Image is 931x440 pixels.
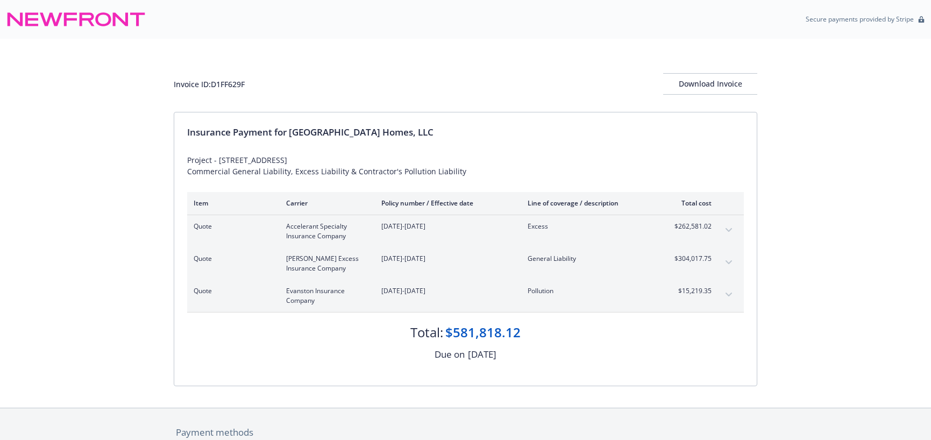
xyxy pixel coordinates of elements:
[286,254,364,273] span: [PERSON_NAME] Excess Insurance Company
[528,286,654,296] span: Pollution
[720,286,737,303] button: expand content
[410,323,443,342] div: Total:
[286,222,364,241] span: Accelerant Specialty Insurance Company
[187,125,744,139] div: Insurance Payment for [GEOGRAPHIC_DATA] Homes, LLC
[528,254,654,264] span: General Liability
[671,222,712,231] span: $262,581.02
[671,254,712,264] span: $304,017.75
[194,198,269,208] div: Item
[528,222,654,231] span: Excess
[187,215,744,247] div: QuoteAccelerant Specialty Insurance Company[DATE]-[DATE]Excess$262,581.02expand content
[663,74,757,94] div: Download Invoice
[671,198,712,208] div: Total cost
[174,79,245,90] div: Invoice ID: D1FF629F
[381,222,510,231] span: [DATE]-[DATE]
[671,286,712,296] span: $15,219.35
[806,15,914,24] p: Secure payments provided by Stripe
[187,154,744,177] div: Project - [STREET_ADDRESS] Commercial General Liability, Excess Liability & Contractor's Pollutio...
[187,280,744,312] div: QuoteEvanston Insurance Company[DATE]-[DATE]Pollution$15,219.35expand content
[381,198,510,208] div: Policy number / Effective date
[286,286,364,306] span: Evanston Insurance Company
[194,286,269,296] span: Quote
[720,254,737,271] button: expand content
[176,425,755,439] div: Payment methods
[381,286,510,296] span: [DATE]-[DATE]
[286,198,364,208] div: Carrier
[468,347,496,361] div: [DATE]
[720,222,737,239] button: expand content
[194,222,269,231] span: Quote
[435,347,465,361] div: Due on
[187,247,744,280] div: Quote[PERSON_NAME] Excess Insurance Company[DATE]-[DATE]General Liability$304,017.75expand content
[381,254,510,264] span: [DATE]-[DATE]
[194,254,269,264] span: Quote
[445,323,521,342] div: $581,818.12
[528,198,654,208] div: Line of coverage / description
[663,73,757,95] button: Download Invoice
